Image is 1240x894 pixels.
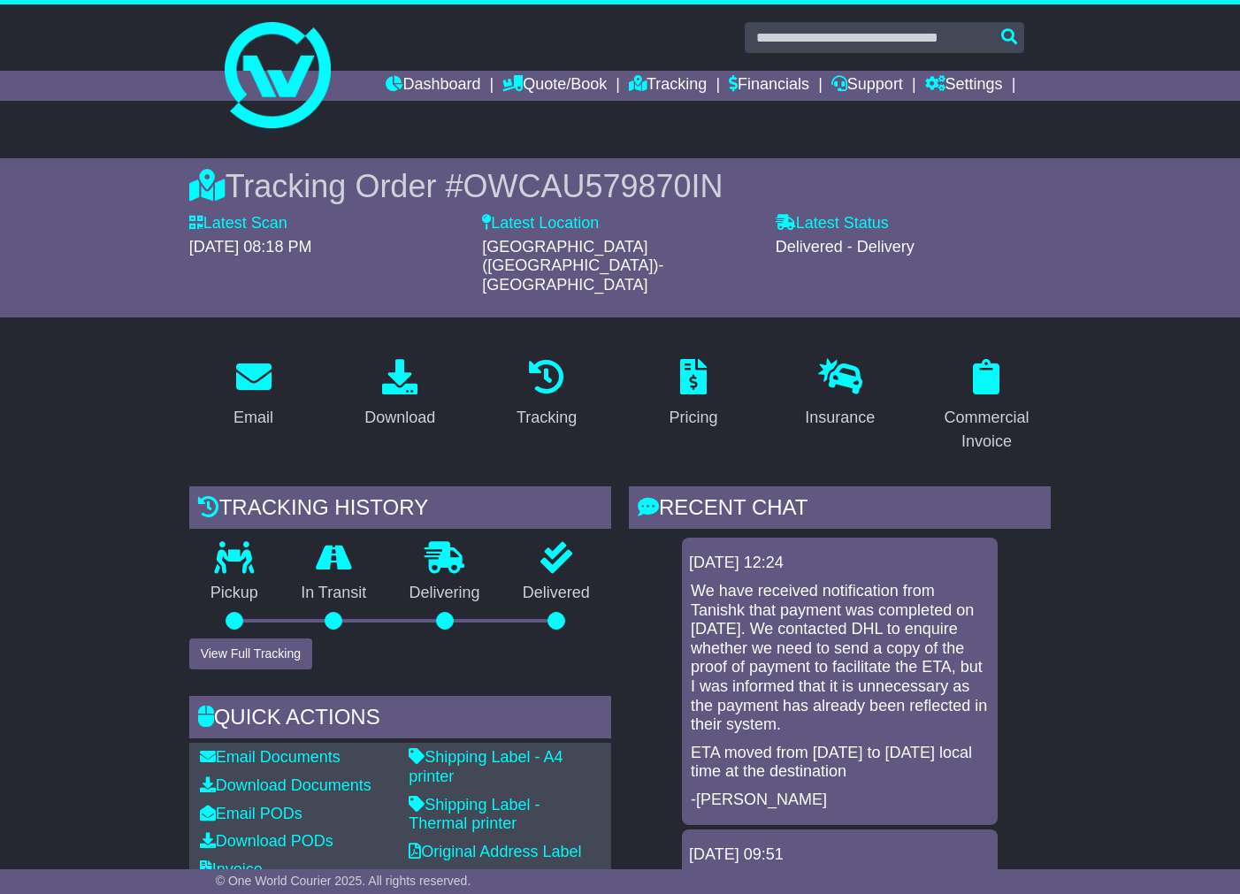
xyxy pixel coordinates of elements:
div: Commercial Invoice [934,406,1040,454]
a: Original Address Label [409,843,581,860]
a: Commercial Invoice [922,353,1052,460]
a: Shipping Label - A4 printer [409,748,563,785]
p: Delivered [501,584,611,603]
p: We have received notification from Tanishk that payment was completed on [DATE]. We contacted DHL... [691,582,989,735]
p: ETA moved from [DATE] to [DATE] local time at the destination [691,744,989,782]
p: Delivering [387,584,501,603]
a: Email [222,353,285,436]
div: [DATE] 09:51 [689,845,991,865]
div: Tracking history [189,486,611,534]
span: [GEOGRAPHIC_DATA] ([GEOGRAPHIC_DATA])-[GEOGRAPHIC_DATA] [482,238,663,294]
a: Email PODs [200,805,302,822]
div: Tracking [517,406,577,430]
label: Latest Scan [189,214,287,233]
span: [DATE] 08:18 PM [189,238,312,256]
div: Insurance [805,406,875,430]
label: Latest Status [776,214,889,233]
a: Download Documents [200,776,371,794]
span: © One World Courier 2025. All rights reserved. [216,874,471,888]
label: Latest Location [482,214,599,233]
a: Download [353,353,447,436]
p: In Transit [279,584,387,603]
div: Email [233,406,273,430]
div: Pricing [669,406,717,430]
a: Invoice [200,860,263,878]
div: Tracking Order # [189,167,1052,205]
span: Delivered - Delivery [776,238,915,256]
a: Email Documents [200,748,341,766]
div: Quick Actions [189,696,611,744]
a: Financials [729,71,809,101]
div: [DATE] 12:24 [689,554,991,573]
a: Insurance [793,353,886,436]
a: Dashboard [386,71,480,101]
div: Download [364,406,435,430]
a: Quote/Book [502,71,607,101]
a: Tracking [505,353,588,436]
a: Settings [925,71,1003,101]
a: Pricing [657,353,729,436]
p: -[PERSON_NAME] [691,791,989,810]
a: Support [831,71,903,101]
a: Shipping Label - Thermal printer [409,796,540,833]
a: Tracking [629,71,707,101]
div: RECENT CHAT [629,486,1051,534]
p: Pickup [189,584,279,603]
span: OWCAU579870IN [463,168,723,204]
button: View Full Tracking [189,638,312,669]
a: Download PODs [200,832,333,850]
